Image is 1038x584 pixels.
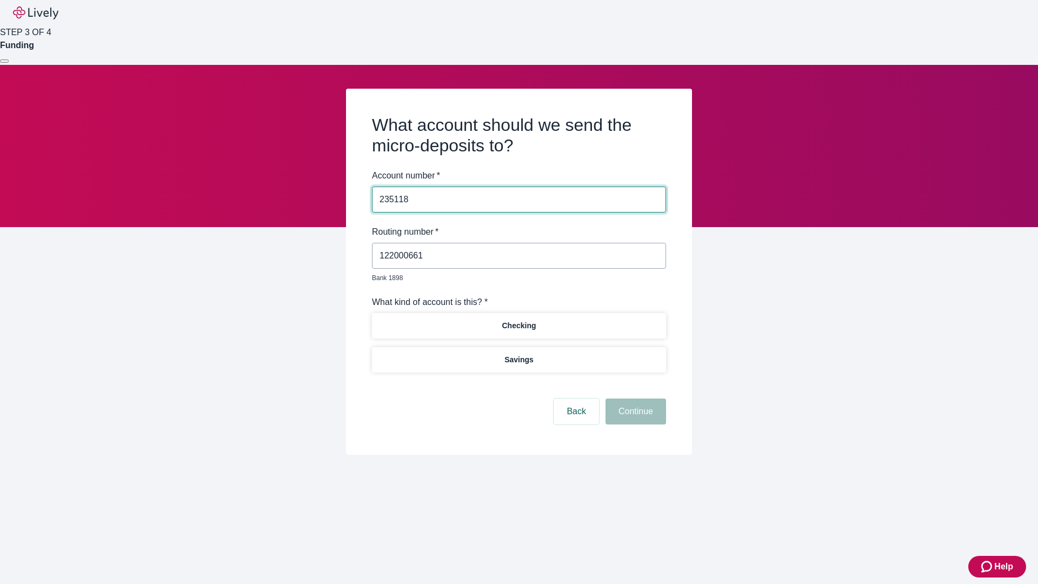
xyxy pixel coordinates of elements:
h2: What account should we send the micro-deposits to? [372,115,666,156]
label: Account number [372,169,440,182]
label: What kind of account is this? * [372,296,488,309]
button: Zendesk support iconHelp [968,556,1026,578]
svg: Zendesk support icon [981,560,994,573]
button: Savings [372,347,666,373]
button: Checking [372,313,666,339]
p: Savings [504,354,534,366]
img: Lively [13,6,58,19]
label: Routing number [372,225,438,238]
p: Checking [502,320,536,331]
p: Bank 1898 [372,273,658,283]
button: Back [554,399,599,424]
span: Help [994,560,1013,573]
